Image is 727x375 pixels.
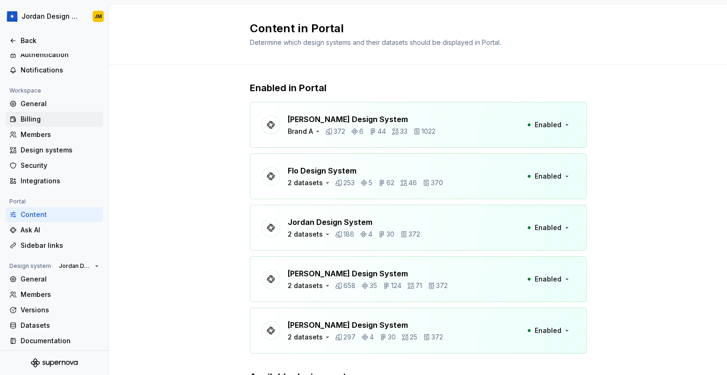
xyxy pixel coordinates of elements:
[250,21,575,36] h2: Content in Portal
[21,225,99,235] div: Ask AI
[21,36,99,45] div: Back
[21,290,99,299] div: Members
[6,318,103,333] a: Datasets
[535,120,561,130] span: Enabled
[391,281,401,290] p: 124
[21,321,99,330] div: Datasets
[288,216,420,228] p: Jordan Design System
[521,219,575,236] button: Enabled
[6,260,55,272] div: Design system
[410,332,417,342] p: 25
[431,178,443,187] p: 370
[288,281,323,290] div: 2 datasets
[6,303,103,317] a: Versions
[386,178,394,187] p: 62
[521,168,575,185] button: Enabled
[288,165,443,176] p: Flo Design System
[22,12,81,21] div: Jordan Design System
[408,230,420,239] p: 372
[422,127,436,136] p: 1022
[6,333,103,348] a: Documentation
[535,172,561,181] span: Enabled
[288,127,313,136] div: Brand A
[21,145,99,155] div: Design systems
[6,173,103,188] a: Integrations
[21,115,99,124] div: Billing
[386,230,394,239] p: 30
[288,319,443,331] p: [PERSON_NAME] Design System
[6,158,103,173] a: Security
[6,272,103,287] a: General
[343,178,355,187] p: 253
[6,238,103,253] a: Sidebar links
[6,127,103,142] a: Members
[359,127,363,136] p: 6
[408,178,417,187] p: 46
[535,326,561,335] span: Enabled
[6,85,45,96] div: Workspace
[521,271,575,288] button: Enabled
[2,6,107,27] button: Jordan Design SystemJM
[415,281,422,290] p: 71
[21,130,99,139] div: Members
[21,99,99,108] div: General
[59,262,91,270] span: Jordan Design System
[436,281,448,290] p: 372
[343,281,356,290] p: 658
[535,223,561,232] span: Enabled
[6,112,103,127] a: Billing
[95,13,102,20] div: JM
[6,143,103,158] a: Design systems
[6,207,103,222] a: Content
[6,196,29,207] div: Portal
[431,332,443,342] p: 372
[334,127,345,136] p: 372
[250,81,587,94] p: Enabled in Portal
[21,65,99,75] div: Notifications
[21,161,99,170] div: Security
[288,332,323,342] div: 2 datasets
[343,332,356,342] p: 297
[370,281,377,290] p: 35
[370,332,374,342] p: 4
[21,210,99,219] div: Content
[21,305,99,315] div: Versions
[288,114,436,125] p: [PERSON_NAME] Design System
[369,178,372,187] p: 5
[288,230,323,239] div: 2 datasets
[535,274,561,284] span: Enabled
[21,241,99,250] div: Sidebar links
[21,50,99,59] div: Authentication
[6,96,103,111] a: General
[7,11,18,22] img: 049812b6-2877-400d-9dc9-987621144c16.png
[6,63,103,78] a: Notifications
[288,178,323,187] div: 2 datasets
[21,176,99,186] div: Integrations
[521,116,575,133] button: Enabled
[6,287,103,302] a: Members
[6,47,103,62] a: Authentication
[388,332,396,342] p: 30
[521,322,575,339] button: Enabled
[21,274,99,284] div: General
[6,223,103,238] a: Ask AI
[288,268,448,279] p: [PERSON_NAME] Design System
[250,38,501,46] span: Determine which design systems and their datasets should be displayed in Portal.
[343,230,354,239] p: 186
[400,127,407,136] p: 33
[368,230,372,239] p: 4
[378,127,386,136] p: 44
[31,358,78,368] svg: Supernova Logo
[21,336,99,346] div: Documentation
[6,33,103,48] a: Back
